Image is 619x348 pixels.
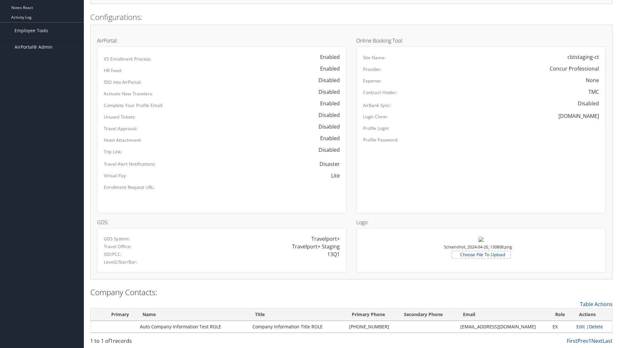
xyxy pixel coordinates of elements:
[104,67,122,74] label: HR Feed:
[577,337,588,344] a: Prev
[588,88,599,96] div: TMC
[104,56,151,62] label: V3 Enrollment Process:
[457,308,549,321] th: Email
[249,321,346,333] td: Company Information Title ROLE
[457,321,549,333] td: [EMAIL_ADDRESS][DOMAIN_NAME]
[558,112,599,120] div: [DOMAIN_NAME]
[478,237,484,242] img: Screenshot_2024-04-26_130808.png
[363,113,388,120] label: Login Clone:
[363,125,389,131] label: Profile Login:
[104,79,142,85] label: SSO into AirPortal:
[567,53,599,61] div: cbtstaging-ct
[312,111,340,119] div: Disabled
[104,308,137,321] th: Primary
[398,308,457,321] th: Secondary Phone
[97,38,347,43] h4: AirPortal:
[90,287,613,298] h2: Company Contacts:
[311,235,340,243] div: Travelport+
[576,324,585,330] a: Edit
[580,301,613,308] a: Table Actions
[363,54,386,61] label: Site Name:
[15,39,53,55] span: AirPortal® Admin
[104,137,142,143] label: Hotel Attachment:
[104,149,122,155] label: Trip Link:
[314,65,340,72] div: Enabled
[346,308,398,321] th: Primary Phone
[588,337,591,344] a: 1
[586,76,599,84] div: None
[15,23,48,39] span: Employee Tools
[363,78,381,84] label: Expense:
[603,337,613,344] a: Last
[549,308,573,321] th: Role
[97,220,347,225] h4: GDS:
[104,243,132,250] label: Travel Office:
[356,38,606,43] h4: Online Booking Tool:
[137,321,249,333] td: Auto Company Information Test ROLE
[452,251,510,258] label: Choose File To Upload
[314,134,340,142] div: Enabled
[363,137,398,143] label: Profile Password:
[104,125,137,132] label: Travel Approval:
[312,88,340,96] div: Disabled
[110,337,113,344] span: 1
[313,157,340,171] span: Disaster
[312,146,340,154] div: Disabled
[573,321,612,333] td: |
[549,321,573,333] td: EX
[573,308,612,321] th: Actions
[444,244,512,256] small: Screenshot_2024-04-26_130808.png
[363,89,398,96] label: Contract Holder:
[104,161,156,167] label: Travel Alert Notifications:
[363,102,391,109] label: AirBank Sync:
[90,337,214,348] div: 1 to 1 of records
[550,65,599,72] div: Concur Professional
[104,172,127,179] label: Virtual Pay:
[312,76,340,84] div: Disabled
[292,243,340,250] div: Travelport+ Staging
[104,251,122,257] label: SID/PCC:
[137,308,249,321] th: Name
[363,66,382,72] label: Provider:
[346,321,398,333] td: [PHONE_NUMBER]
[312,123,340,130] div: Disabled
[249,308,346,321] th: Title
[356,220,606,225] h4: Logo:
[104,236,130,242] label: GDS System:
[591,337,603,344] a: Next
[90,12,613,23] h2: Configurations:
[314,53,340,61] div: Enabled
[331,172,340,179] div: Lite
[589,324,603,330] a: Delete
[314,100,340,107] div: Enabled
[104,91,153,97] label: Activate New Travelers:
[327,250,340,258] div: 13Q1
[567,337,577,344] a: First
[571,100,599,107] div: Disabled
[104,102,163,109] label: Complete Your Profile Email:
[104,259,137,265] label: Level2/Star/Bar:
[104,114,136,120] label: Unused Tickets:
[104,184,155,190] label: Enrollment Request URL:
